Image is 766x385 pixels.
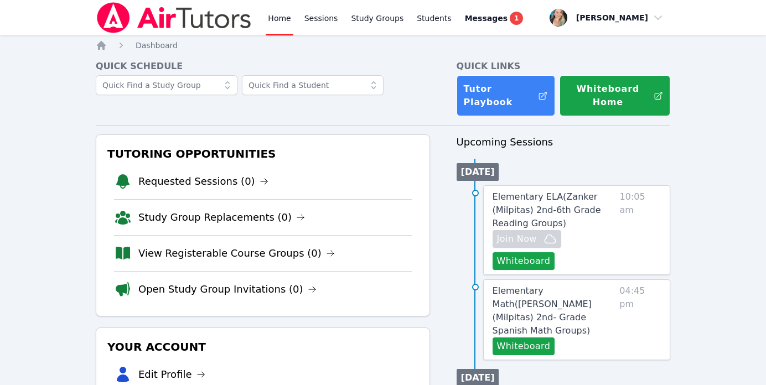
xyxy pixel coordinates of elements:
[242,75,384,95] input: Quick Find a Student
[493,284,615,337] a: Elementary Math([PERSON_NAME] (Milpitas) 2nd- Grade Spanish Math Groups)
[96,60,430,73] h4: Quick Schedule
[138,210,305,225] a: Study Group Replacements (0)
[105,337,421,357] h3: Your Account
[457,163,499,181] li: [DATE]
[105,144,421,164] h3: Tutoring Opportunities
[96,40,670,51] nav: Breadcrumb
[96,2,252,33] img: Air Tutors
[138,174,268,189] a: Requested Sessions (0)
[619,284,661,355] span: 04:45 pm
[497,232,537,246] span: Join Now
[493,191,601,228] span: Elementary ELA ( Zanker (Milpitas) 2nd-6th Grade Reading Groups )
[136,41,178,50] span: Dashboard
[560,75,670,116] button: Whiteboard Home
[136,40,178,51] a: Dashboard
[138,367,205,382] a: Edit Profile
[493,252,555,270] button: Whiteboard
[138,246,335,261] a: View Registerable Course Groups (0)
[457,75,555,116] a: Tutor Playbook
[138,282,317,297] a: Open Study Group Invitations (0)
[465,13,508,24] span: Messages
[620,190,661,270] span: 10:05 am
[493,190,615,230] a: Elementary ELA(Zanker (Milpitas) 2nd-6th Grade Reading Groups)
[457,134,670,150] h3: Upcoming Sessions
[96,75,237,95] input: Quick Find a Study Group
[493,337,555,355] button: Whiteboard
[457,60,670,73] h4: Quick Links
[510,12,523,25] span: 1
[493,285,592,336] span: Elementary Math ( [PERSON_NAME] (Milpitas) 2nd- Grade Spanish Math Groups )
[493,230,561,248] button: Join Now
